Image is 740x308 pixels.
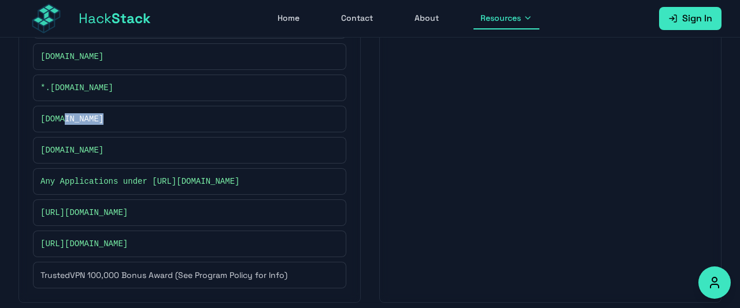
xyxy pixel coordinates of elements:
[271,8,306,29] a: Home
[40,207,128,218] span: [URL][DOMAIN_NAME]
[408,8,446,29] a: About
[659,7,721,30] a: Sign In
[480,12,521,24] span: Resources
[40,51,103,62] span: [DOMAIN_NAME]
[40,113,103,125] span: [DOMAIN_NAME]
[698,266,731,299] button: Accessibility Options
[112,9,151,27] span: Stack
[40,82,113,94] span: *.[DOMAIN_NAME]
[40,144,103,156] span: [DOMAIN_NAME]
[473,8,539,29] button: Resources
[40,269,287,281] span: TrustedVPN 100,000 Bonus Award (See Program Policy for Info)
[79,9,151,28] span: Hack
[40,238,128,250] span: [URL][DOMAIN_NAME]
[40,176,239,187] span: Any Applications under [URL][DOMAIN_NAME]
[682,12,712,25] span: Sign In
[334,8,380,29] a: Contact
